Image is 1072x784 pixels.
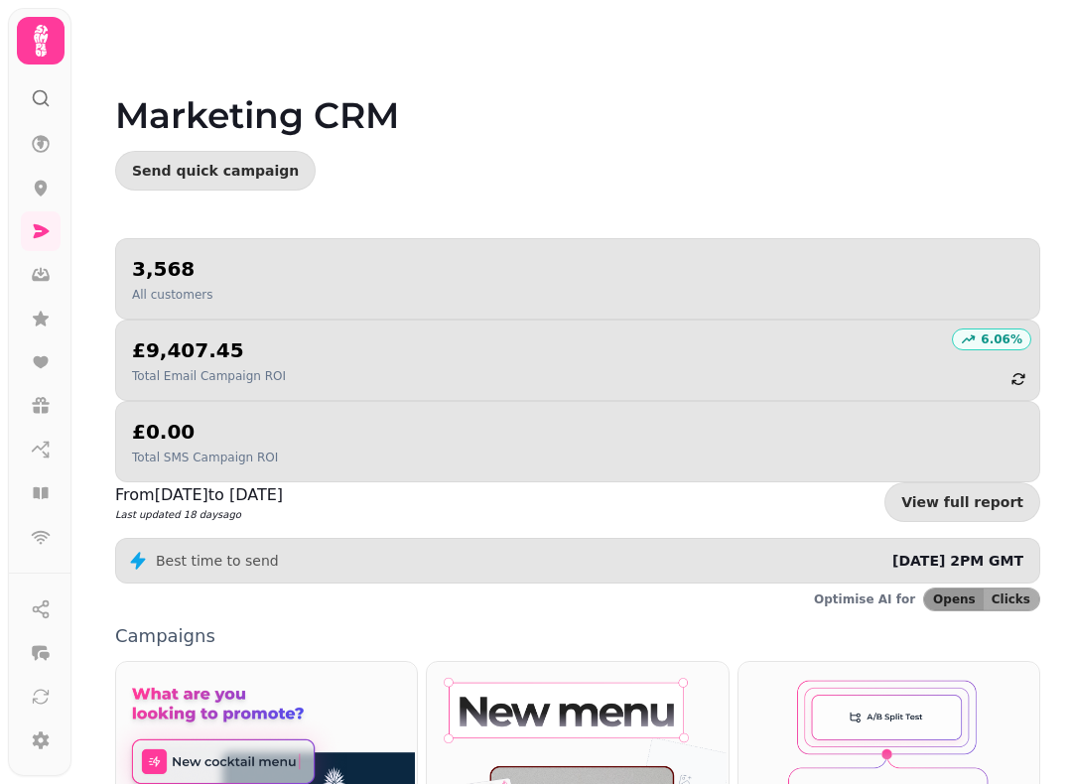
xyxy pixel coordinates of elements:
p: Total SMS Campaign ROI [132,450,278,465]
button: Opens [924,588,984,610]
button: Clicks [984,588,1039,610]
p: 6.06 % [981,331,1022,347]
a: View full report [884,482,1040,522]
p: Best time to send [156,551,279,571]
p: Optimise AI for [814,591,915,607]
span: Opens [933,593,976,605]
p: Last updated 18 days ago [115,507,283,522]
h2: 3,568 [132,255,212,283]
span: Clicks [992,593,1030,605]
h2: £9,407.45 [132,336,286,364]
p: All customers [132,287,212,303]
button: Send quick campaign [115,151,316,191]
button: refresh [1002,362,1035,396]
span: [DATE] 2PM GMT [892,553,1023,569]
p: Total Email Campaign ROI [132,368,286,384]
p: Campaigns [115,627,1040,645]
h1: Marketing CRM [115,48,1040,135]
span: Send quick campaign [132,164,299,178]
h2: £0.00 [132,418,278,446]
p: From [DATE] to [DATE] [115,483,283,507]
